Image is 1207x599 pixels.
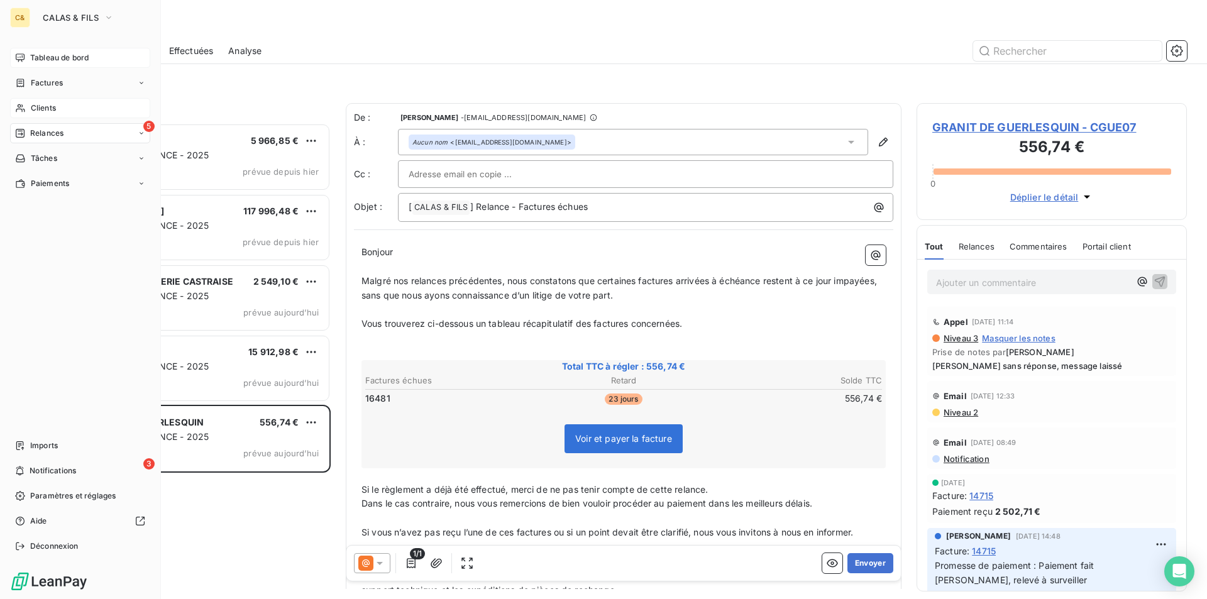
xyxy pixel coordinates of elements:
[354,201,382,212] span: Objet :
[575,433,672,444] span: Voir et payer la facture
[1083,241,1131,251] span: Portail client
[1010,241,1067,251] span: Commentaires
[10,8,30,28] div: C&
[995,505,1041,518] span: 2 502,71 €
[31,178,69,189] span: Paiements
[400,114,458,121] span: [PERSON_NAME]
[972,318,1014,326] span: [DATE] 11:14
[43,13,99,23] span: CALAS & FILS
[942,407,978,417] span: Niveau 2
[228,45,262,57] span: Analyse
[461,114,586,121] span: - [EMAIL_ADDRESS][DOMAIN_NAME]
[31,77,63,89] span: Factures
[944,391,967,401] span: Email
[365,374,536,387] th: Factures échues
[243,237,319,247] span: prévue depuis hier
[243,448,319,458] span: prévue aujourd’hui
[30,465,76,476] span: Notifications
[944,437,967,448] span: Email
[410,548,425,559] span: 1/1
[30,515,47,527] span: Aide
[412,138,571,146] div: <[EMAIL_ADDRESS][DOMAIN_NAME]>
[1164,556,1194,586] div: Open Intercom Messenger
[143,121,155,132] span: 5
[942,454,989,464] span: Notification
[711,392,883,405] td: 556,74 €
[605,393,642,405] span: 23 jours
[412,201,470,215] span: CALAS & FILS
[409,201,412,212] span: [
[10,571,88,591] img: Logo LeanPay
[932,347,1171,357] span: Prise de notes par
[470,201,588,212] span: ] Relance - Factures échues
[935,544,969,558] span: Facture :
[971,439,1017,446] span: [DATE] 08:49
[365,392,390,405] span: 16481
[361,318,682,329] span: Vous trouverez ci-dessous un tableau récapitulatif des factures concernées.
[361,527,853,537] span: Si vous n’avez pas reçu l’une de ces factures ou si un point devait être clarifié, nous vous invi...
[1006,190,1098,204] button: Déplier le détail
[537,374,709,387] th: Retard
[253,276,299,287] span: 2 549,10 €
[361,246,393,257] span: Bonjour
[30,52,89,63] span: Tableau de bord
[1006,347,1074,357] span: [PERSON_NAME]
[969,489,993,502] span: 14715
[243,167,319,177] span: prévue depuis hier
[932,505,993,518] span: Paiement reçu
[942,333,978,343] span: Niveau 3
[971,392,1015,400] span: [DATE] 12:33
[31,102,56,114] span: Clients
[941,479,965,486] span: [DATE]
[243,378,319,388] span: prévue aujourd’hui
[354,168,398,180] label: Cc :
[361,275,879,300] span: Malgré nos relances précédentes, nous constatons que certaines factures arrivées à échéance reste...
[944,317,968,327] span: Appel
[932,361,1171,371] span: [PERSON_NAME] sans réponse, message laissé
[932,489,967,502] span: Facture :
[260,417,299,427] span: 556,74 €
[354,111,398,124] span: De :
[1010,190,1079,204] span: Déplier le détail
[946,530,1011,542] span: [PERSON_NAME]
[409,165,544,184] input: Adresse email en copie ...
[711,374,883,387] th: Solde TTC
[143,458,155,470] span: 3
[1016,532,1061,540] span: [DATE] 14:48
[847,553,893,573] button: Envoyer
[251,135,299,146] span: 5 966,85 €
[248,346,299,357] span: 15 912,98 €
[30,490,116,502] span: Paramètres et réglages
[60,123,331,599] div: grid
[10,511,150,531] a: Aide
[972,544,996,558] span: 14715
[169,45,214,57] span: Effectuées
[412,138,448,146] em: Aucun nom
[31,153,57,164] span: Tâches
[932,136,1171,161] h3: 556,74 €
[361,484,708,495] span: Si le règlement a déjà été effectué, merci de ne pas tenir compte de cette relance.
[354,136,398,148] label: À :
[925,241,944,251] span: Tout
[982,333,1055,343] span: Masquer les notes
[30,541,79,552] span: Déconnexion
[973,41,1162,61] input: Rechercher
[932,119,1171,136] span: GRANIT DE GUERLESQUIN - CGUE07
[30,128,63,139] span: Relances
[935,560,1097,585] span: Promesse de paiement : Paiement fait [PERSON_NAME], relevé à surveiller
[363,360,884,373] span: Total TTC à régler : 556,74 €
[30,440,58,451] span: Imports
[361,498,812,508] span: Dans le cas contraire, nous vous remercions de bien vouloir procéder au paiement dans les meilleu...
[243,206,299,216] span: 117 996,48 €
[959,241,995,251] span: Relances
[930,179,935,189] span: 0
[243,307,319,317] span: prévue aujourd’hui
